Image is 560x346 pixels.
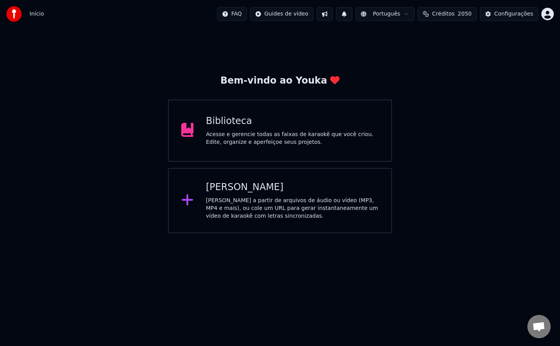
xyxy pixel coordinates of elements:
div: [PERSON_NAME] a partir de arquivos de áudio ou vídeo (MP3, MP4 e mais), ou cole um URL para gerar... [206,197,379,220]
span: 2050 [458,10,472,18]
div: Biblioteca [206,115,379,128]
img: youka [6,6,22,22]
nav: breadcrumb [30,10,44,18]
div: Configurações [494,10,533,18]
div: [PERSON_NAME] [206,181,379,194]
span: Início [30,10,44,18]
button: Guides de vídeo [250,7,313,21]
button: FAQ [217,7,247,21]
span: Créditos [432,10,455,18]
div: Bem-vindo ao Youka [220,75,339,87]
button: Configurações [480,7,538,21]
button: Créditos2050 [418,7,477,21]
a: Open chat [527,315,551,338]
div: Acesse e gerencie todas as faixas de karaokê que você criou. Edite, organize e aperfeiçoe seus pr... [206,131,379,146]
